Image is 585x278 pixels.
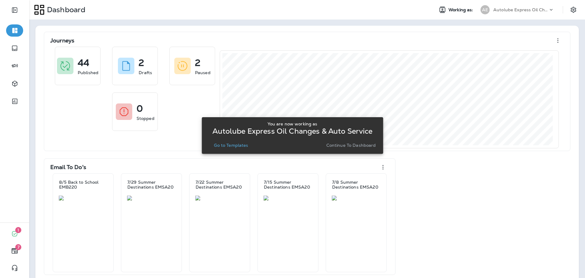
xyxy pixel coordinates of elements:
img: e94d76a2-9040-41d8-8d48-3a2d1c7c8016.jpg [195,196,244,200]
p: Continue to Dashboard [326,143,376,148]
img: 12d7a3dc-791e-4faa-ac7f-7d59241cc585.jpg [59,196,108,200]
button: Settings [568,4,579,15]
img: 43e220c2-d9ec-4e2e-ba31-8fe23bd43c56.jpg [127,196,176,200]
p: 44 [78,60,89,66]
p: Paused [195,70,211,76]
p: Dashboard [44,5,85,14]
button: Continue to Dashboard [324,141,378,150]
p: Autolube Express Oil Changes & Auto Service [212,129,372,134]
p: 2 [195,60,200,66]
span: Working as: [448,7,474,13]
div: AE [480,5,490,14]
p: Stopped [136,115,154,121]
p: 2 [139,60,144,66]
p: You are now working as [268,121,317,126]
p: 8/5 Back to School EMB220 [59,180,107,190]
p: 0 [136,106,143,112]
span: 7 [15,244,21,250]
span: 1 [15,227,21,233]
button: Expand Sidebar [6,4,23,16]
p: Drafts [139,70,152,76]
p: 7/29 Summer Destinations EMSA20 [127,180,175,190]
button: 1 [6,228,23,240]
p: Journeys [50,38,74,44]
p: Published [78,70,98,76]
button: 7 [6,245,23,257]
button: Go to Templates [211,141,250,150]
p: Go to Templates [214,143,248,148]
p: Autolube Express Oil Changes & Auto Service [493,7,548,12]
p: Email To Do's [50,164,86,170]
p: 7/22 Summer Destinations EMSA20 [196,180,244,190]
